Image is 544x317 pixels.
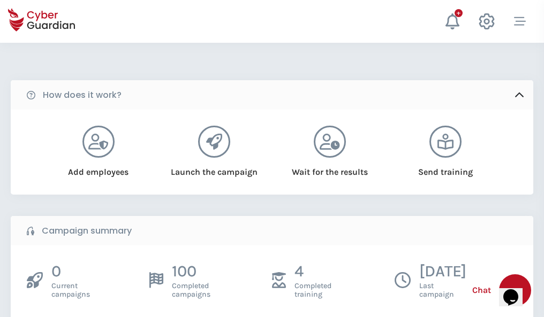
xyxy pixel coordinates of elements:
[172,282,210,299] span: Completed campaigns
[51,261,90,282] p: 0
[419,282,466,299] span: Last campaign
[472,284,491,297] span: Chat
[54,158,142,179] div: Add employees
[172,261,210,282] p: 100
[455,9,463,17] div: +
[402,158,490,179] div: Send training
[170,158,258,179] div: Launch the campaign
[51,282,90,299] span: Current campaigns
[294,261,331,282] p: 4
[43,89,122,102] b: How does it work?
[499,274,533,306] iframe: chat widget
[419,261,466,282] p: [DATE]
[286,158,374,179] div: Wait for the results
[294,282,331,299] span: Completed training
[42,225,132,237] b: Campaign summary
